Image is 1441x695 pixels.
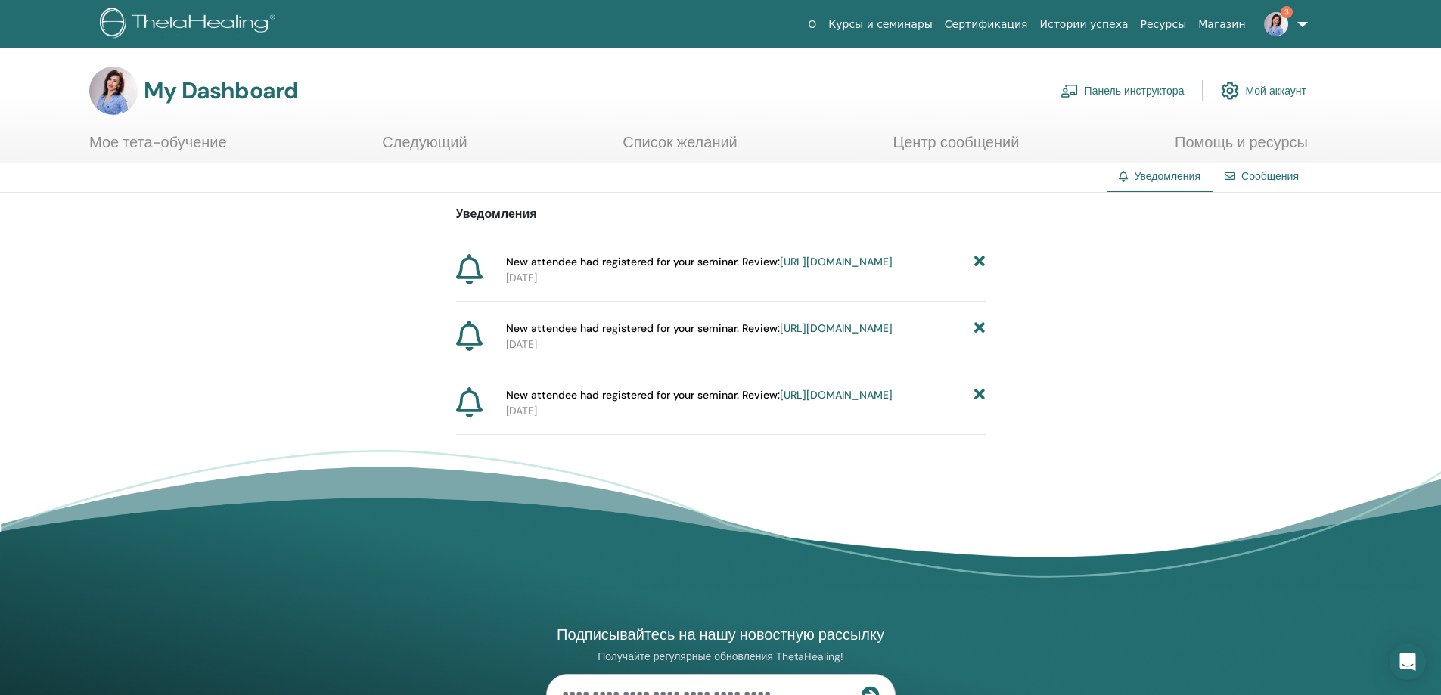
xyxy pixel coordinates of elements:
a: Ресурсы [1135,11,1193,39]
img: cog.svg [1221,78,1239,104]
a: [URL][DOMAIN_NAME] [780,321,893,335]
a: Мой аккаунт [1221,74,1306,107]
p: Получайте регулярные обновления ThetaHealing! [546,650,896,663]
span: 3 [1281,6,1293,18]
a: Магазин [1192,11,1251,39]
h4: Подписывайтесь на нашу новостную рассылку [546,625,896,644]
p: [DATE] [506,337,986,352]
a: Помощь и ресурсы [1175,133,1308,163]
div: Open Intercom Messenger [1390,644,1426,680]
a: Сертификация [939,11,1034,39]
p: Уведомления [456,205,986,223]
img: logo.png [100,8,281,42]
img: default.jpg [1264,12,1288,36]
span: Уведомления [1134,169,1200,183]
span: New attendee had registered for your seminar. Review: [506,254,893,270]
a: Истории успеха [1034,11,1135,39]
a: Список желаний [623,133,738,163]
a: О [802,11,822,39]
p: [DATE] [506,270,986,286]
img: chalkboard-teacher.svg [1061,84,1079,98]
span: New attendee had registered for your seminar. Review: [506,387,893,403]
a: Следующий [382,133,467,163]
p: [DATE] [506,403,986,419]
a: [URL][DOMAIN_NAME] [780,255,893,268]
a: Центр сообщений [893,133,1019,163]
a: Панель инструктора [1061,74,1185,107]
a: [URL][DOMAIN_NAME] [780,388,893,402]
h3: My Dashboard [144,77,298,104]
a: Мое тета-обучение [89,133,227,163]
img: default.jpg [89,67,138,115]
span: New attendee had registered for your seminar. Review: [506,321,893,337]
a: Сообщения [1241,169,1299,183]
a: Курсы и семинары [822,11,939,39]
